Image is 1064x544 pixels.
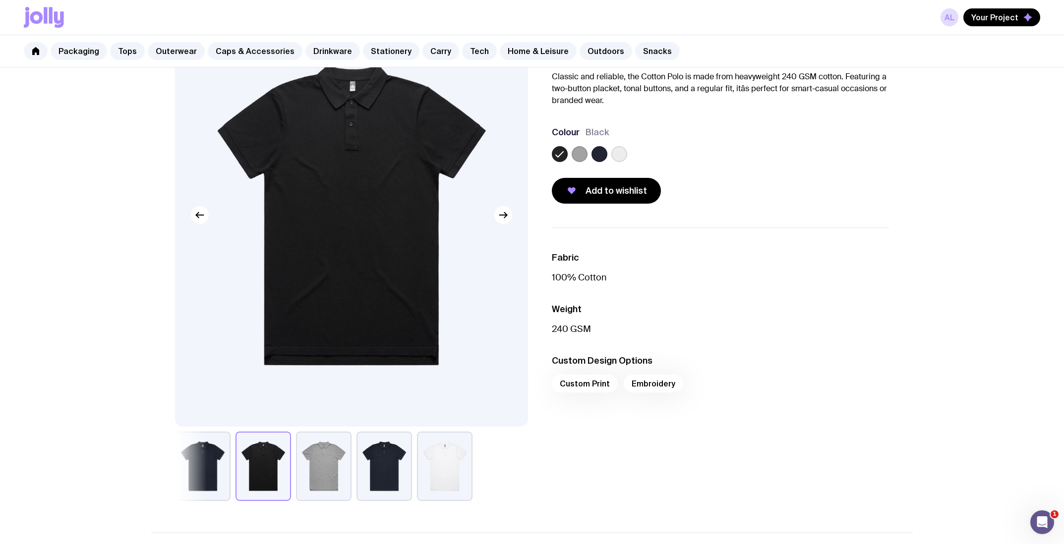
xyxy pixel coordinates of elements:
[963,8,1040,26] button: Your Project
[552,272,889,283] p: 100% Cotton
[552,71,889,107] p: Classic and reliable, the Cotton Polo is made from heavyweight 240 GSM cotton. Featuring a two-bu...
[148,42,205,60] a: Outerwear
[51,42,107,60] a: Packaging
[110,42,145,60] a: Tops
[552,252,889,264] h3: Fabric
[941,8,958,26] a: AL
[363,42,419,60] a: Stationery
[552,355,889,367] h3: Custom Design Options
[462,42,497,60] a: Tech
[971,12,1018,22] span: Your Project
[305,42,360,60] a: Drinkware
[1051,510,1059,518] span: 1
[500,42,577,60] a: Home & Leisure
[552,303,889,315] h3: Weight
[552,178,661,204] button: Add to wishlist
[586,126,609,138] span: Black
[586,185,647,197] span: Add to wishlist
[635,42,680,60] a: Snacks
[1030,510,1054,534] iframe: Intercom live chat
[208,42,302,60] a: Caps & Accessories
[552,126,580,138] h3: Colour
[580,42,632,60] a: Outdoors
[552,323,889,335] p: 240 GSM
[422,42,459,60] a: Carry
